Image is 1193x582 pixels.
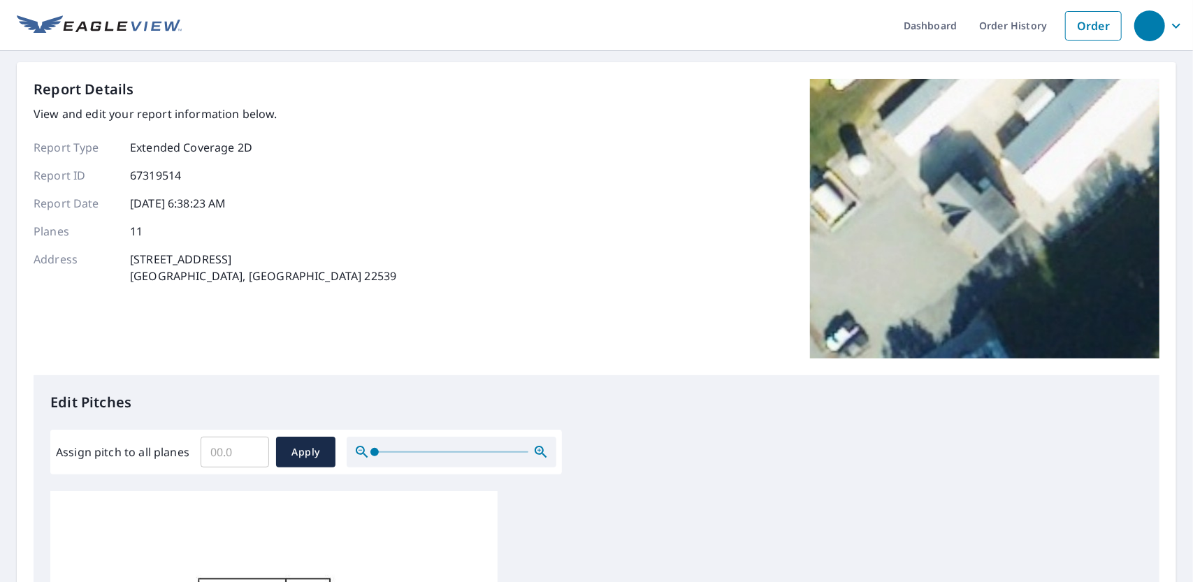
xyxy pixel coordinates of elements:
[34,139,117,156] p: Report Type
[34,223,117,240] p: Planes
[130,167,181,184] p: 67319514
[34,79,134,100] p: Report Details
[130,195,226,212] p: [DATE] 6:38:23 AM
[201,432,269,472] input: 00.0
[276,437,335,467] button: Apply
[130,223,143,240] p: 11
[810,79,1159,358] img: Top image
[56,444,189,460] label: Assign pitch to all planes
[130,251,396,284] p: [STREET_ADDRESS] [GEOGRAPHIC_DATA], [GEOGRAPHIC_DATA] 22539
[34,167,117,184] p: Report ID
[17,15,182,36] img: EV Logo
[50,392,1143,413] p: Edit Pitches
[1065,11,1122,41] a: Order
[34,251,117,284] p: Address
[34,106,396,122] p: View and edit your report information below.
[287,444,324,461] span: Apply
[34,195,117,212] p: Report Date
[130,139,252,156] p: Extended Coverage 2D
